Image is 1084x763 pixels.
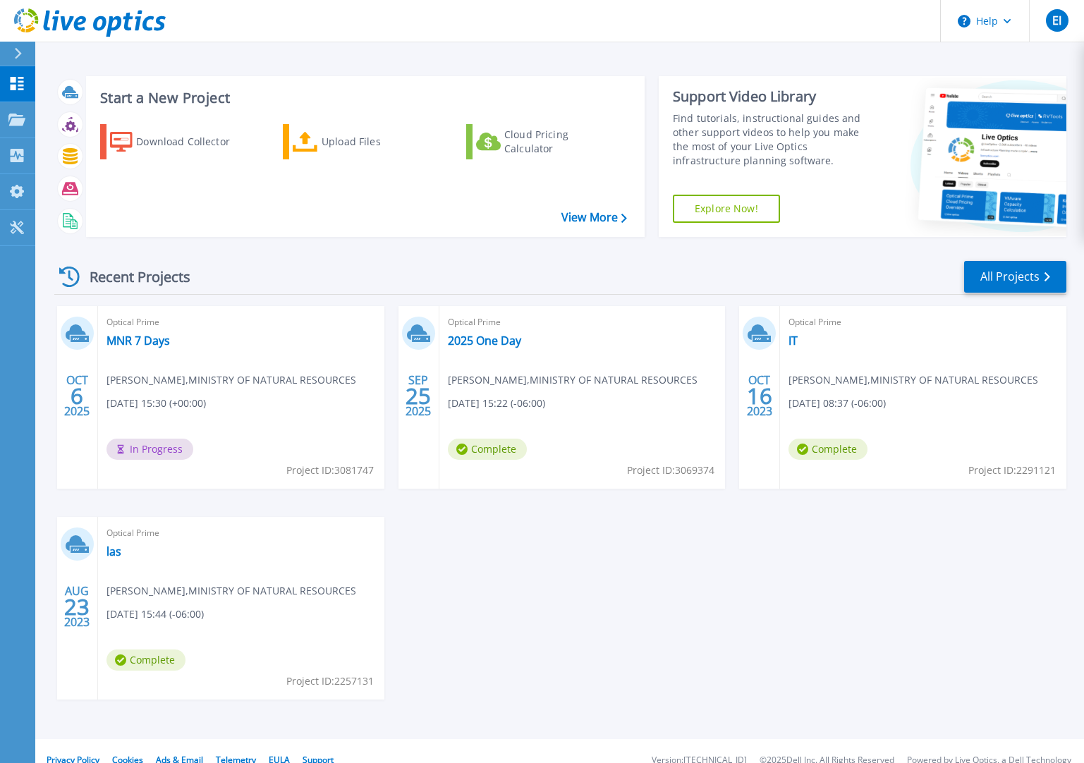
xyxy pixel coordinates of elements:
[106,649,185,671] span: Complete
[106,334,170,348] a: MNR 7 Days
[788,334,798,348] a: IT
[106,606,204,622] span: [DATE] 15:44 (-06:00)
[448,439,527,460] span: Complete
[106,583,356,599] span: [PERSON_NAME] , MINISTRY OF NATURAL RESOURCES
[968,463,1056,478] span: Project ID: 2291121
[406,390,431,402] span: 25
[71,390,83,402] span: 6
[64,601,90,613] span: 23
[448,372,698,388] span: [PERSON_NAME] , MINISTRY OF NATURAL RESOURCES
[964,261,1066,293] a: All Projects
[322,128,434,156] div: Upload Files
[627,463,714,478] span: Project ID: 3069374
[561,211,627,224] a: View More
[106,372,356,388] span: [PERSON_NAME] , MINISTRY OF NATURAL RESOURCES
[1052,15,1061,26] span: EI
[673,87,877,106] div: Support Video Library
[673,195,780,223] a: Explore Now!
[54,260,209,294] div: Recent Projects
[283,124,440,159] a: Upload Files
[448,396,545,411] span: [DATE] 15:22 (-06:00)
[788,372,1038,388] span: [PERSON_NAME] , MINISTRY OF NATURAL RESOURCES
[448,334,521,348] a: 2025 One Day
[136,128,249,156] div: Download Collector
[106,396,206,411] span: [DATE] 15:30 (+00:00)
[504,128,617,156] div: Cloud Pricing Calculator
[746,370,773,422] div: OCT 2023
[788,315,1058,330] span: Optical Prime
[106,544,121,558] a: las
[286,463,374,478] span: Project ID: 3081747
[788,439,867,460] span: Complete
[466,124,623,159] a: Cloud Pricing Calculator
[747,390,772,402] span: 16
[106,315,376,330] span: Optical Prime
[100,124,257,159] a: Download Collector
[100,90,626,106] h3: Start a New Project
[63,370,90,422] div: OCT 2025
[448,315,717,330] span: Optical Prime
[63,581,90,633] div: AUG 2023
[405,370,432,422] div: SEP 2025
[788,396,886,411] span: [DATE] 08:37 (-06:00)
[106,525,376,541] span: Optical Prime
[286,673,374,689] span: Project ID: 2257131
[106,439,193,460] span: In Progress
[673,111,877,168] div: Find tutorials, instructional guides and other support videos to help you make the most of your L...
